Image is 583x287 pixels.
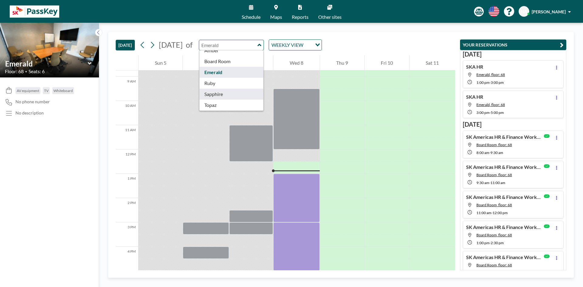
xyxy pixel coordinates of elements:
input: Emerald [199,40,257,50]
div: Sapphire [199,89,264,100]
button: [DATE] [116,40,135,50]
div: 10 AM [116,101,138,125]
div: Thu 9 [320,55,364,70]
span: Reports [292,15,309,19]
span: AV equipment [17,88,39,93]
span: 8:00 AM [476,150,489,155]
h4: SK Americas HR & Finance Workshop [466,164,542,170]
button: YOUR RESERVATIONS [460,39,566,50]
span: Seats: 6 [29,68,45,74]
div: Mon 6 [183,55,229,70]
span: Emerald, floor: 68 [476,72,505,77]
div: Fri 10 [365,55,409,70]
span: Schedule [242,15,261,19]
input: Search for option [305,41,312,49]
span: 5:00 PM [491,110,504,115]
span: Other sites [318,15,342,19]
span: - [489,80,491,85]
div: 2 PM [116,198,138,222]
span: - [489,241,491,245]
span: No phone number [15,99,50,104]
span: of [186,40,193,50]
span: Emerald, floor: 68 [476,102,505,107]
h3: [DATE] [463,50,564,58]
h4: SK Americas HR & Finance Workshop [466,224,542,230]
span: - [489,180,490,185]
span: WEEKLY VIEW [270,41,305,49]
div: Board Room [199,56,264,67]
img: organization-logo [10,5,59,18]
div: 9 AM [116,77,138,101]
span: Floor: 68 [5,68,24,74]
span: • [25,70,27,73]
h4: SK Americas HR & Finance Workshop [466,194,542,200]
div: Amber [199,45,264,56]
span: 3:00 PM [491,80,504,85]
div: 3 PM [116,222,138,247]
h4: SK Americas HR & Finance Workshop [466,254,542,260]
span: Board Room, floor: 68 [476,233,512,237]
div: Sun 5 [138,55,182,70]
span: Whiteboard [53,88,73,93]
input: Emerald [5,59,88,68]
span: NA [521,9,527,14]
span: 1:00 PM [476,241,489,245]
div: Wed 8 [273,55,319,70]
h3: [DATE] [463,121,564,128]
div: 1 PM [116,174,138,198]
div: Topaz [199,100,264,111]
div: Search for option [269,40,322,50]
div: 11 AM [116,125,138,149]
h4: SK Americas HR & Finance Workshop [466,134,542,140]
h4: SKA HR [466,64,483,70]
span: 2:30 PM [491,241,504,245]
span: - [489,150,490,155]
span: Board Room, floor: 68 [476,173,512,177]
div: Ruby [199,78,264,89]
span: 9:30 AM [476,180,489,185]
span: Board Room, floor: 68 [476,142,512,147]
span: - [491,210,493,215]
span: 11:00 AM [476,210,491,215]
span: TV [44,88,49,93]
span: 11:00 AM [490,180,505,185]
div: 12 PM [116,149,138,174]
span: 9:30 AM [490,150,503,155]
span: [PERSON_NAME] [532,9,566,14]
span: Maps [270,15,282,19]
div: Sat 11 [410,55,455,70]
div: Emerald [199,67,264,78]
span: - [489,110,491,115]
span: 3:00 PM [476,110,489,115]
div: No description [15,110,44,116]
span: 12:00 PM [493,210,508,215]
span: [DATE] [159,40,183,49]
span: Board Room, floor: 68 [476,263,512,267]
h4: SKA HR [466,94,483,100]
span: Board Room, floor: 68 [476,203,512,207]
span: 1:00 PM [476,80,489,85]
div: 4 PM [116,247,138,271]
